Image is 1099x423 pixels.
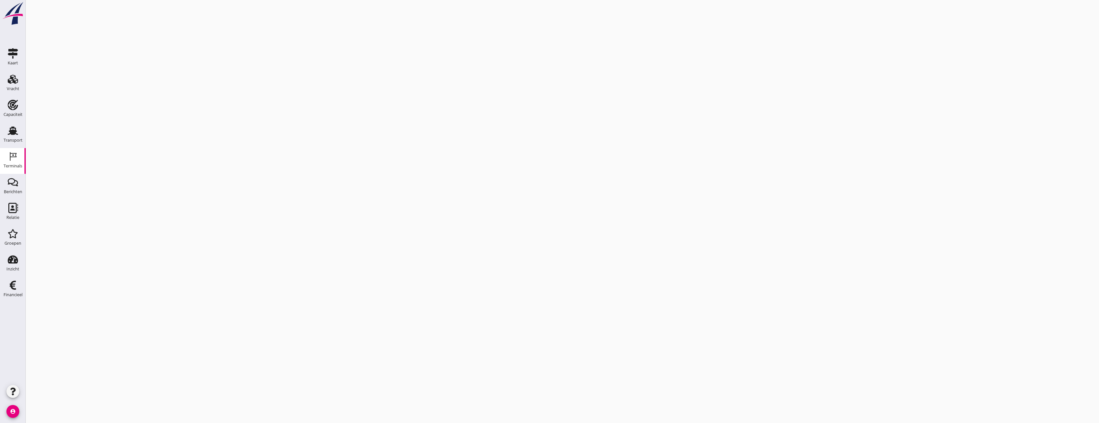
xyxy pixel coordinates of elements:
div: Relatie [6,215,19,220]
div: Berichten [4,190,22,194]
div: Inzicht [6,267,19,271]
div: Kaart [8,61,18,65]
div: Vracht [7,87,19,91]
div: Transport [4,138,23,142]
i: account_circle [6,405,19,418]
div: Terminals [4,164,22,168]
div: Financieel [4,293,23,297]
div: Groepen [5,241,21,245]
div: Capaciteit [4,112,23,117]
img: logo-small.a267ee39.svg [1,2,24,25]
